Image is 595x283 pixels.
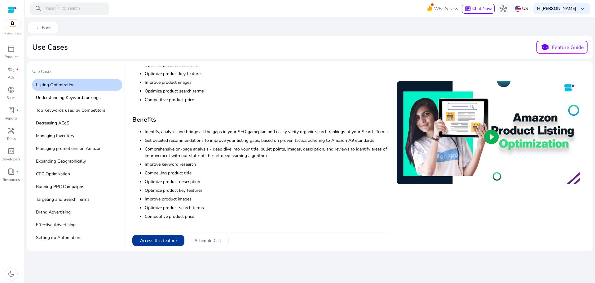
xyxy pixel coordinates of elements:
p: Reports [5,115,18,121]
span: donut_small [7,86,15,93]
li: Optimize product key features [145,70,389,77]
li: Competitive product price [145,97,389,103]
span: What's New [434,3,458,14]
li: Optimize product search terms [145,88,389,94]
button: chatChat Now [462,4,495,14]
p: Expanding Geographically [32,155,122,167]
button: schoolFeature Guide [536,41,588,54]
span: hub [500,5,507,12]
li: Identify, analyze, and bridge all the gaps in your SEO gameplan and easily verify organic search ... [145,128,389,135]
span: book_4 [7,168,15,175]
span: lab_profile [7,106,15,114]
span: fiber_manual_record [16,109,19,111]
img: sddefault.jpg [397,81,580,184]
p: US [522,3,528,14]
li: Improve product images [145,79,389,86]
p: Managing promotions on Amazon [32,143,122,154]
span: fiber_manual_record [16,170,19,173]
span: keyboard_arrow_down [579,5,586,12]
b: [PERSON_NAME] [541,6,576,11]
button: Access this feature [132,235,184,246]
p: Resources [2,177,20,182]
span: play_circle [483,128,500,146]
li: Compelling product title [145,170,389,176]
li: Optimize product description [145,178,389,185]
span: chevron_left [35,25,40,30]
p: Understanding Keyword rankings [32,92,122,103]
img: us.svg [515,6,521,12]
p: Feature Guide [552,44,584,51]
p: Brand Advertising [32,206,122,218]
p: Targeting and Search Terms [32,194,122,205]
li: Improve product images [145,196,389,202]
img: amazon.svg [4,20,21,29]
p: Tools [7,136,16,141]
p: Developers [2,156,20,162]
p: Setting up Automation [32,232,122,243]
p: CPC Optimization [32,168,122,180]
span: search [35,5,42,12]
span: handyman [7,127,15,134]
button: hub [497,2,509,15]
span: code_blocks [7,147,15,155]
p: Running PPC Campaigns [32,181,122,192]
span: campaign [7,65,15,73]
p: Sales [7,95,15,101]
p: Ads [8,74,15,80]
h2: Use Cases [32,43,68,52]
span: Chat Now [472,6,492,11]
span: / [55,5,61,12]
p: Listing Optimization [32,79,122,91]
p: Marketplace [4,31,21,36]
span: school [540,43,549,52]
li: Competitive product price [145,213,389,220]
li: Improve keyword research [145,161,389,168]
li: Comprehensive on-page analysis - deep dive into your title, bullet points, images, description, a... [145,146,389,159]
button: chevron_leftBack [27,22,59,33]
button: Schedule Call [187,235,229,246]
h3: Benefits [132,116,389,124]
li: Get detailed recommendations to improve your listing gaps, based on proven tactics adhering to Am... [145,137,389,144]
p: Product [4,54,18,60]
span: dark_mode [7,270,15,278]
li: Optimize product search terms [145,204,389,211]
li: Optimize product key features [145,187,389,194]
p: Hi [537,7,576,11]
p: Decreasing ACoS [32,117,122,129]
span: chat [465,6,471,12]
p: Automation for decreasing ACoS [32,245,122,256]
p: Use Cases [32,68,122,77]
p: Top Keywords used by Competitors [32,105,122,116]
span: fiber_manual_record [16,68,19,70]
span: inventory_2 [7,45,15,52]
p: Managing Inventory [32,130,122,141]
p: Press to search [43,5,80,12]
p: Effective Advertising [32,219,122,231]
